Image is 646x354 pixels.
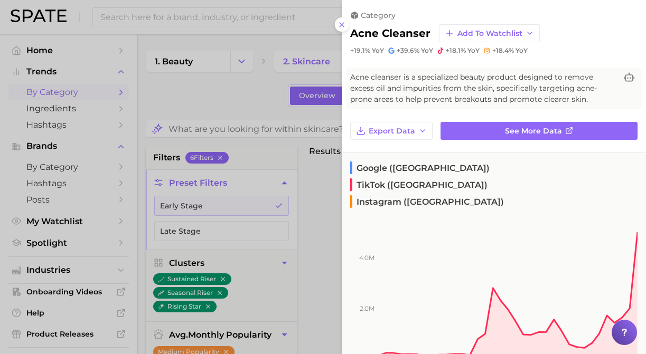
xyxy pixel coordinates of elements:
span: +19.1% [350,46,370,54]
button: Add to Watchlist [439,24,540,42]
span: +39.6% [397,46,419,54]
span: YoY [421,46,433,55]
span: TikTok ([GEOGRAPHIC_DATA]) [350,178,488,191]
span: YoY [372,46,384,55]
span: Export Data [369,127,415,136]
span: Acne cleanser is a specialized beauty product designed to remove excess oil and impurities from t... [350,72,616,105]
span: Google ([GEOGRAPHIC_DATA]) [350,161,490,174]
span: YoY [516,46,528,55]
span: category [361,11,396,20]
span: Instagram ([GEOGRAPHIC_DATA]) [350,195,504,208]
span: YoY [467,46,480,55]
span: +18.4% [492,46,514,54]
span: Add to Watchlist [457,29,522,38]
span: See more data [505,127,562,136]
a: See more data [441,122,638,140]
button: Export Data [350,122,433,140]
h2: acne cleanser [350,27,430,40]
span: +18.1% [446,46,466,54]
